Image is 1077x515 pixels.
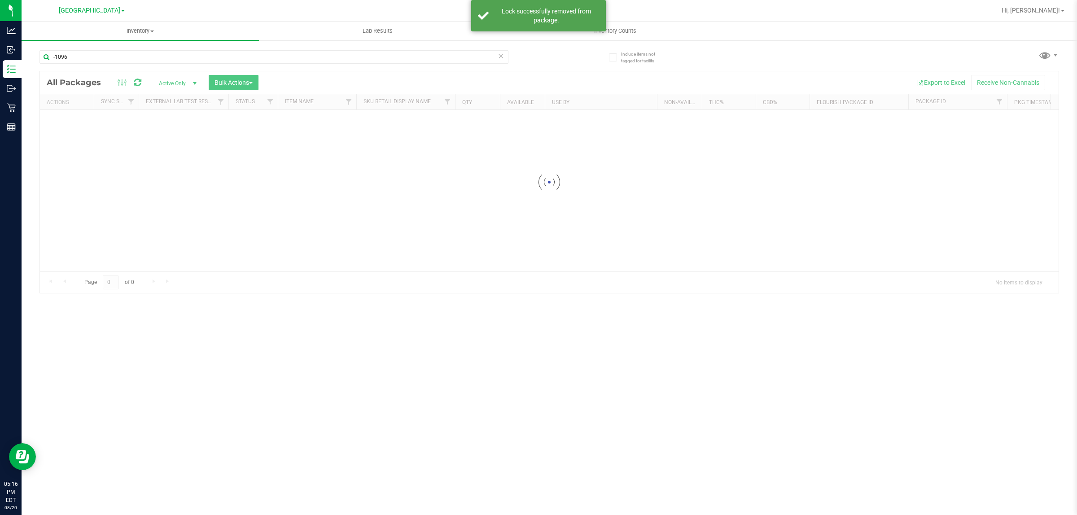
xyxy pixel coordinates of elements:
span: Hi, [PERSON_NAME]! [1002,7,1060,14]
div: Lock successfully removed from package. [494,7,599,25]
input: Search Package ID, Item Name, SKU, Lot or Part Number... [39,50,508,64]
span: Inventory Counts [582,27,648,35]
span: Clear [498,50,504,62]
inline-svg: Analytics [7,26,16,35]
a: Inventory Counts [496,22,734,40]
a: Lab Results [259,22,496,40]
a: Inventory [22,22,259,40]
p: 05:16 PM EDT [4,480,18,504]
span: [GEOGRAPHIC_DATA] [59,7,120,14]
inline-svg: Reports [7,122,16,131]
span: Include items not tagged for facility [621,51,666,64]
inline-svg: Retail [7,103,16,112]
span: Lab Results [350,27,405,35]
inline-svg: Inbound [7,45,16,54]
iframe: Resource center [9,443,36,470]
inline-svg: Inventory [7,65,16,74]
p: 08/20 [4,504,18,511]
span: Inventory [22,27,259,35]
inline-svg: Outbound [7,84,16,93]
